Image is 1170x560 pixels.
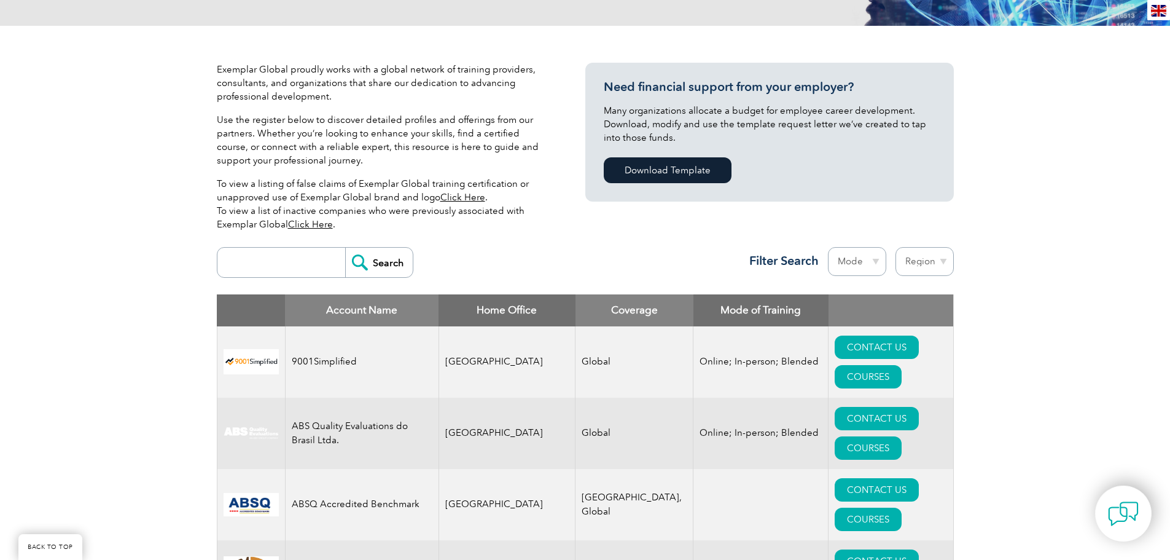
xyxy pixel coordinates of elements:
a: Download Template [604,157,731,183]
img: 37c9c059-616f-eb11-a812-002248153038-logo.png [224,349,279,374]
td: 9001Simplified [285,326,439,398]
p: To view a listing of false claims of Exemplar Global training certification or unapproved use of ... [217,177,548,231]
input: Search [345,248,413,277]
img: en [1151,5,1166,17]
a: Click Here [288,219,333,230]
img: c92924ac-d9bc-ea11-a814-000d3a79823d-logo.jpg [224,427,279,440]
p: Use the register below to discover detailed profiles and offerings from our partners. Whether you... [217,113,548,167]
td: Online; In-person; Blended [693,326,829,398]
a: COURSES [835,436,902,460]
td: [GEOGRAPHIC_DATA] [439,326,575,398]
a: BACK TO TOP [18,534,82,560]
a: COURSES [835,508,902,531]
td: ABSQ Accredited Benchmark [285,469,439,540]
th: : activate to sort column ascending [829,294,953,326]
td: Online; In-person; Blended [693,398,829,469]
td: Global [575,398,693,469]
a: CONTACT US [835,478,919,502]
a: CONTACT US [835,407,919,430]
a: Click Here [440,192,485,203]
th: Mode of Training: activate to sort column ascending [693,294,829,326]
th: Account Name: activate to sort column descending [285,294,439,326]
td: [GEOGRAPHIC_DATA], Global [575,469,693,540]
td: Global [575,326,693,398]
img: cc24547b-a6e0-e911-a812-000d3a795b83-logo.png [224,493,279,516]
p: Exemplar Global proudly works with a global network of training providers, consultants, and organ... [217,63,548,103]
img: contact-chat.png [1108,499,1139,529]
th: Home Office: activate to sort column ascending [439,294,575,326]
a: CONTACT US [835,336,919,359]
h3: Need financial support from your employer? [604,79,935,95]
th: Coverage: activate to sort column ascending [575,294,693,326]
td: [GEOGRAPHIC_DATA] [439,469,575,540]
td: ABS Quality Evaluations do Brasil Ltda. [285,398,439,469]
a: COURSES [835,365,902,388]
h3: Filter Search [742,253,819,269]
p: Many organizations allocate a budget for employee career development. Download, modify and use th... [604,104,935,144]
td: [GEOGRAPHIC_DATA] [439,398,575,469]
